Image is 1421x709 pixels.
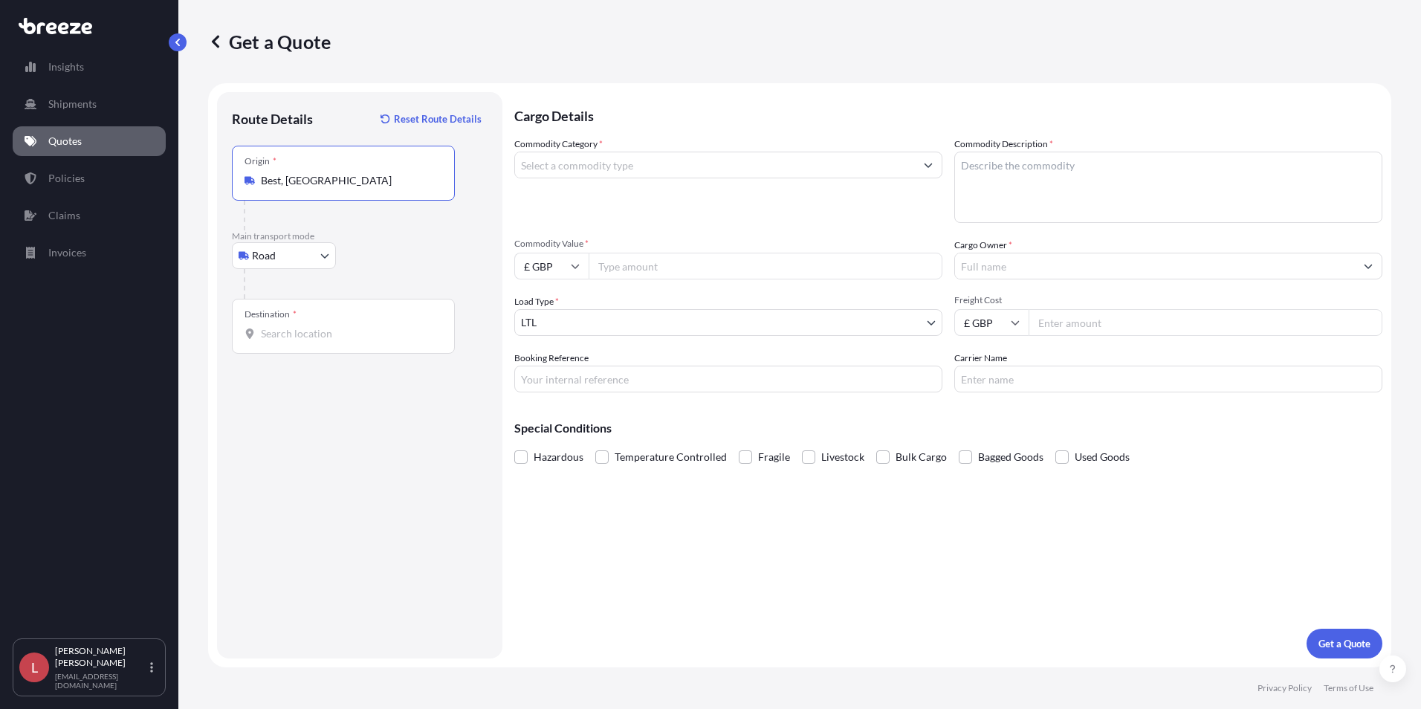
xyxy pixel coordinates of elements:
p: Main transport mode [232,230,488,242]
a: Insights [13,52,166,82]
input: Enter amount [1029,309,1382,336]
span: Load Type [514,294,559,309]
label: Booking Reference [514,351,589,366]
p: Shipments [48,97,97,111]
span: L [31,660,38,675]
input: Your internal reference [514,366,942,392]
p: Get a Quote [208,30,331,54]
span: Commodity Value [514,238,942,250]
a: Terms of Use [1324,682,1373,694]
p: Claims [48,208,80,223]
a: Quotes [13,126,166,156]
p: [PERSON_NAME] [PERSON_NAME] [55,645,147,669]
p: Route Details [232,110,313,128]
input: Enter name [954,366,1382,392]
p: Quotes [48,134,82,149]
div: Origin [245,155,276,167]
p: [EMAIL_ADDRESS][DOMAIN_NAME] [55,672,147,690]
span: Temperature Controlled [615,446,727,468]
a: Shipments [13,89,166,119]
label: Cargo Owner [954,238,1012,253]
input: Origin [261,173,436,188]
input: Destination [261,326,436,341]
p: Reset Route Details [394,111,482,126]
p: Get a Quote [1318,636,1370,651]
span: Fragile [758,446,790,468]
span: Used Goods [1075,446,1130,468]
p: Special Conditions [514,422,1382,434]
span: Livestock [821,446,864,468]
a: Claims [13,201,166,230]
span: Hazardous [534,446,583,468]
a: Invoices [13,238,166,268]
p: Invoices [48,245,86,260]
button: LTL [514,309,942,336]
label: Carrier Name [954,351,1007,366]
input: Select a commodity type [515,152,915,178]
p: Policies [48,171,85,186]
button: Show suggestions [915,152,942,178]
span: Bulk Cargo [896,446,947,468]
span: Road [252,248,276,263]
div: Destination [245,308,297,320]
a: Privacy Policy [1257,682,1312,694]
button: Select transport [232,242,336,269]
input: Full name [955,253,1355,279]
label: Commodity Category [514,137,603,152]
label: Commodity Description [954,137,1053,152]
button: Show suggestions [1355,253,1382,279]
span: LTL [521,315,537,330]
a: Policies [13,164,166,193]
button: Reset Route Details [373,107,488,131]
span: Freight Cost [954,294,1382,306]
span: Bagged Goods [978,446,1043,468]
p: Insights [48,59,84,74]
input: Type amount [589,253,942,279]
button: Get a Quote [1307,629,1382,658]
p: Cargo Details [514,92,1382,137]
